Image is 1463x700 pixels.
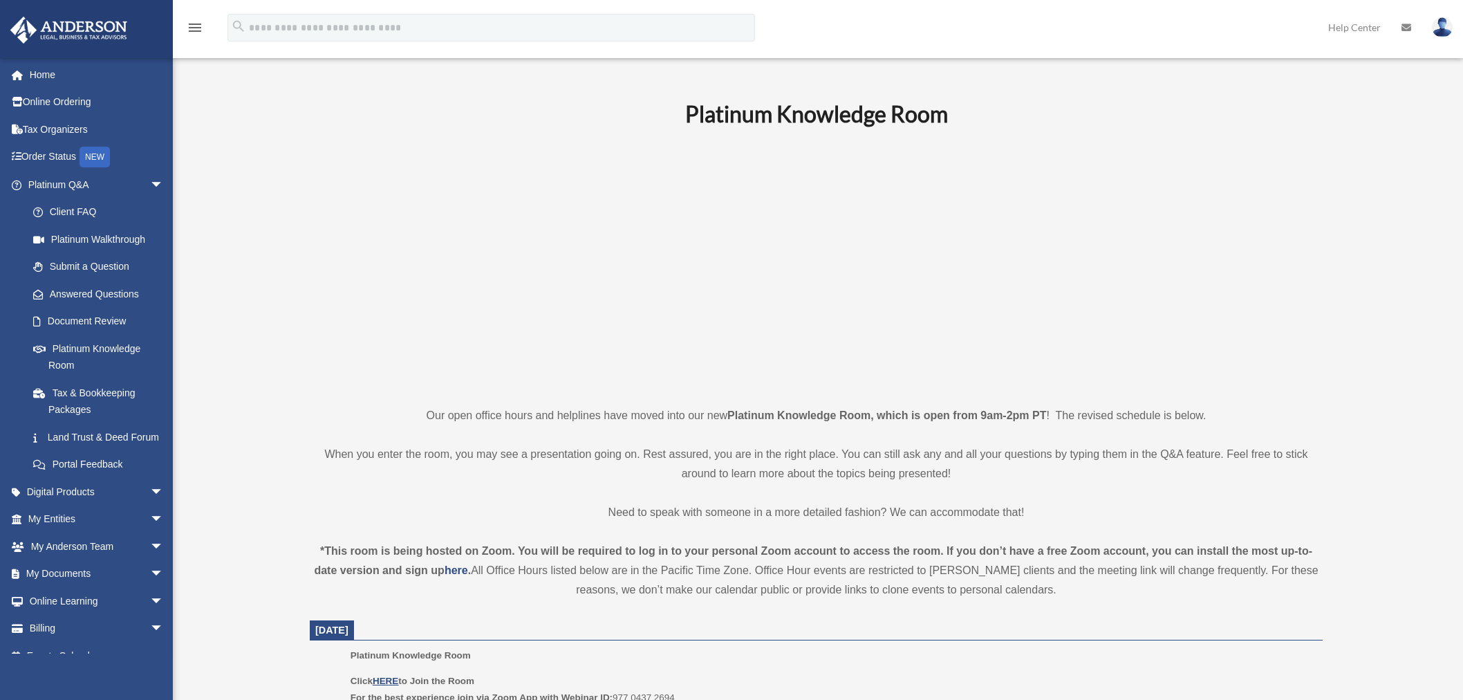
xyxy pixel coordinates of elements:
[150,171,178,199] span: arrow_drop_down
[19,280,185,308] a: Answered Questions
[10,506,185,533] a: My Entitiesarrow_drop_down
[19,335,178,379] a: Platinum Knowledge Room
[351,650,471,661] span: Platinum Knowledge Room
[19,199,185,226] a: Client FAQ
[231,19,246,34] i: search
[10,89,185,116] a: Online Ordering
[310,503,1323,522] p: Need to speak with someone in a more detailed fashion? We can accommodate that!
[310,406,1323,425] p: Our open office hours and helplines have moved into our new ! The revised schedule is below.
[187,19,203,36] i: menu
[10,143,185,172] a: Order StatusNEW
[19,423,185,451] a: Land Trust & Deed Forum
[150,560,178,589] span: arrow_drop_down
[10,642,185,670] a: Events Calendar
[445,564,468,576] a: here
[150,587,178,616] span: arrow_drop_down
[19,379,185,423] a: Tax & Bookkeeping Packages
[10,116,185,143] a: Tax Organizers
[6,17,131,44] img: Anderson Advisors Platinum Portal
[10,587,185,615] a: Online Learningarrow_drop_down
[10,478,185,506] a: Digital Productsarrow_drop_down
[10,615,185,643] a: Billingarrow_drop_down
[10,560,185,588] a: My Documentsarrow_drop_down
[150,533,178,561] span: arrow_drop_down
[609,147,1024,380] iframe: 231110_Toby_KnowledgeRoom
[10,533,185,560] a: My Anderson Teamarrow_drop_down
[80,147,110,167] div: NEW
[727,409,1046,421] strong: Platinum Knowledge Room, which is open from 9am-2pm PT
[310,445,1323,483] p: When you enter the room, you may see a presentation going on. Rest assured, you are in the right ...
[310,542,1323,600] div: All Office Hours listed below are in the Pacific Time Zone. Office Hour events are restricted to ...
[150,615,178,643] span: arrow_drop_down
[19,451,185,479] a: Portal Feedback
[150,478,178,506] span: arrow_drop_down
[351,676,474,686] b: Click to Join the Room
[10,61,185,89] a: Home
[314,545,1312,576] strong: *This room is being hosted on Zoom. You will be required to log in to your personal Zoom account ...
[19,253,185,281] a: Submit a Question
[19,225,185,253] a: Platinum Walkthrough
[468,564,471,576] strong: .
[10,171,185,199] a: Platinum Q&Aarrow_drop_down
[19,308,185,335] a: Document Review
[373,676,398,686] a: HERE
[150,506,178,534] span: arrow_drop_down
[187,24,203,36] a: menu
[1432,17,1453,37] img: User Pic
[685,100,948,127] b: Platinum Knowledge Room
[315,625,348,636] span: [DATE]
